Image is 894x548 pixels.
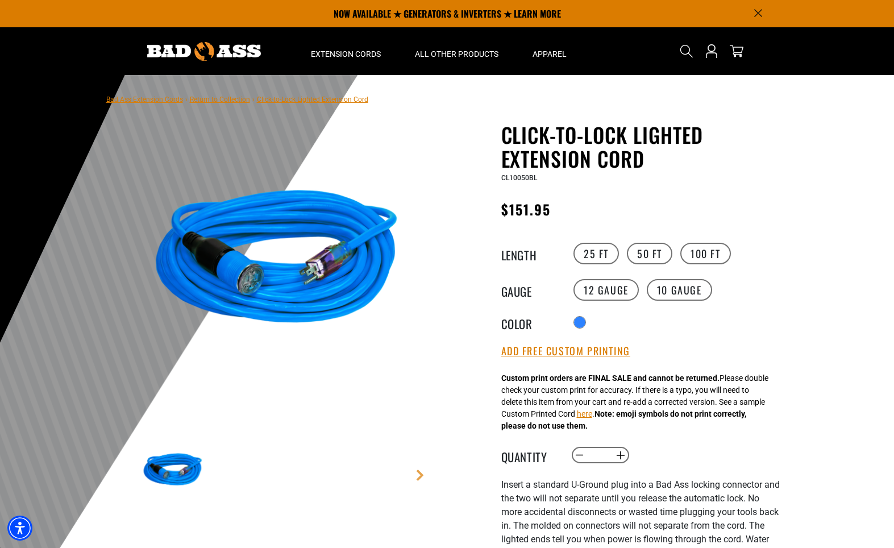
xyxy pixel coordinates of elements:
label: 25 FT [573,243,619,264]
label: 50 FT [627,243,672,264]
span: › [185,96,188,103]
label: 12 Gauge [573,279,639,301]
span: All Other Products [415,49,498,59]
legend: Color [501,315,558,330]
span: Click-to-Lock Lighted Extension Cord [257,96,368,103]
div: Please double check your custom print for accuracy. If there is a typo, you will need to delete t... [501,372,768,432]
span: CL10050BL [501,174,537,182]
span: $151.95 [501,199,551,219]
img: blue [140,125,414,399]
summary: Search [677,42,696,60]
a: Return to Collection [190,96,250,103]
strong: Custom print orders are FINAL SALE and cannot be returned. [501,373,720,383]
img: Bad Ass Extension Cords [147,42,261,61]
label: 10 Gauge [647,279,712,301]
h1: Click-to-Lock Lighted Extension Cord [501,123,780,171]
summary: Extension Cords [294,27,398,75]
button: here [577,408,592,420]
button: Add Free Custom Printing [501,345,630,358]
span: › [252,96,255,103]
img: blue [140,438,206,504]
a: Open this option [702,27,721,75]
legend: Length [501,246,558,261]
div: Accessibility Menu [7,516,32,541]
span: Apparel [533,49,567,59]
summary: All Other Products [398,27,515,75]
strong: Note: emoji symbols do not print correctly, please do not use them. [501,409,746,430]
a: Bad Ass Extension Cords [106,96,183,103]
summary: Apparel [515,27,584,75]
legend: Gauge [501,283,558,297]
label: Quantity [501,448,558,463]
span: Extension Cords [311,49,381,59]
a: Next [414,470,426,481]
label: 100 FT [680,243,731,264]
nav: breadcrumbs [106,92,368,106]
a: cart [727,44,746,58]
